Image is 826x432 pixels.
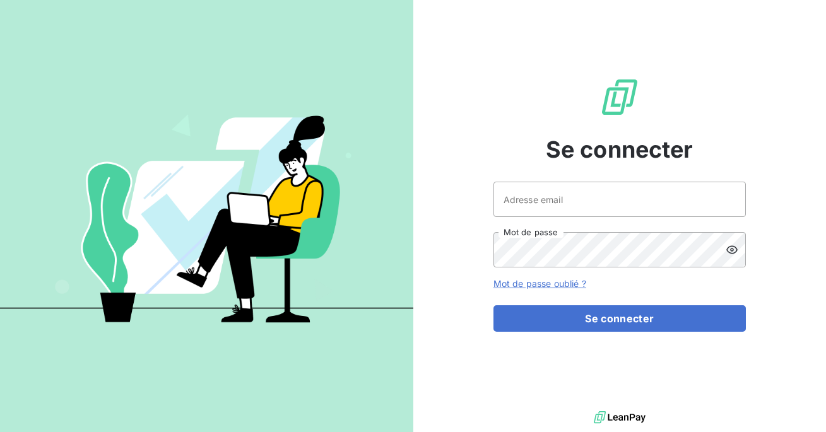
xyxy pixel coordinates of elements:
[594,408,646,427] img: logo
[493,278,586,289] a: Mot de passe oublié ?
[493,182,746,217] input: placeholder
[493,305,746,332] button: Se connecter
[599,77,640,117] img: Logo LeanPay
[546,132,693,166] span: Se connecter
